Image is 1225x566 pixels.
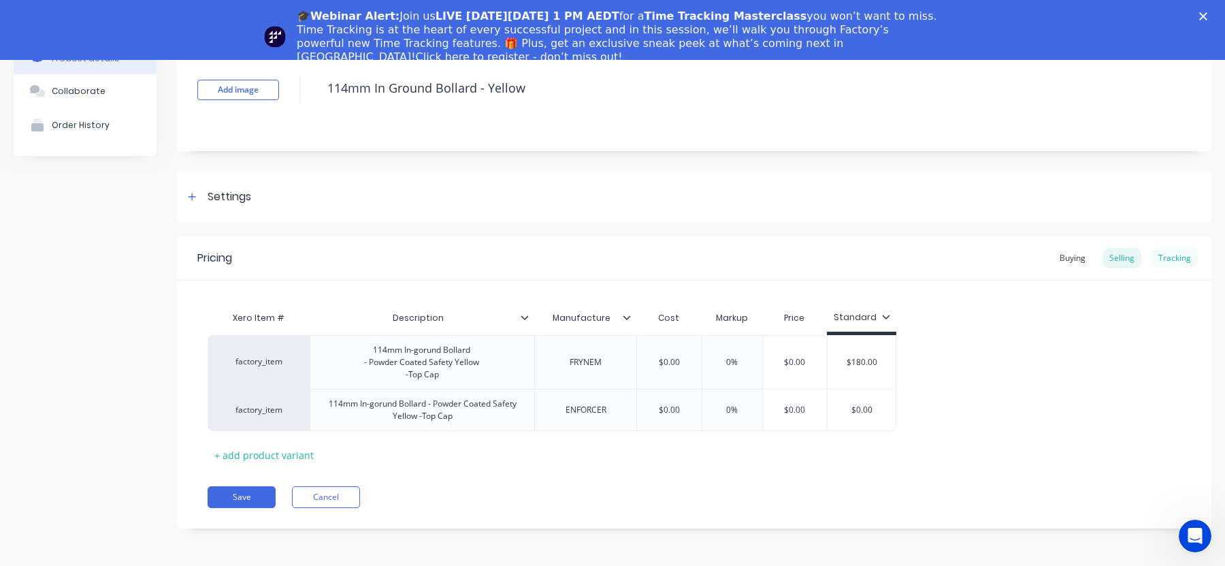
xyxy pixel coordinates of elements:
[197,80,279,100] button: Add image
[14,108,157,142] button: Order History
[221,356,296,368] div: factory_item
[208,389,896,431] div: factory_item114mm In-gorund Bollard - Powder Coated Safety Yellow -Top CapENFORCER$0.000%$0.00$0.00
[297,10,939,64] div: Join us for a you won’t want to miss. Time Tracking is at the heart of every successful project a...
[292,486,360,508] button: Cancel
[436,10,619,22] b: LIVE [DATE][DATE] 1 PM AEDT
[828,345,896,379] div: $180.00
[534,301,628,335] div: Manufacture
[208,189,251,206] div: Settings
[1053,248,1092,268] div: Buying
[761,393,829,427] div: $0.00
[316,395,529,425] div: 114mm In-gorund Bollard - Powder Coated Safety Yellow -Top Cap
[636,304,702,332] div: Cost
[208,335,896,389] div: factory_item114mm In-gorund Bollard - Powder Coated Safety Yellow -Top CapFRYNEM$0.000%$0.00$180.00
[635,393,703,427] div: $0.00
[635,345,703,379] div: $0.00
[264,26,286,48] img: Profile image for Team
[828,393,896,427] div: $0.00
[552,353,620,371] div: FRYNEM
[644,10,807,22] b: Time Tracking Masterclass
[1102,248,1141,268] div: Selling
[208,486,276,508] button: Save
[221,404,296,416] div: factory_item
[534,304,636,332] div: Manufacture
[698,345,766,379] div: 0%
[834,311,890,324] div: Standard
[761,345,829,379] div: $0.00
[1179,520,1211,552] iframe: Intercom live chat
[310,301,526,335] div: Description
[52,120,110,130] div: Order History
[208,445,321,466] div: + add product variant
[1151,248,1198,268] div: Tracking
[197,250,232,266] div: Pricing
[52,86,105,96] div: Collaborate
[552,401,620,419] div: ENFORCER
[1199,12,1213,20] div: Close
[698,393,766,427] div: 0%
[762,304,828,332] div: Price
[14,74,157,108] button: Collaborate
[52,53,119,63] div: Product details
[321,72,1115,104] textarea: 114mm In Ground Bollard - Yellow
[297,10,399,22] b: 🎓Webinar Alert:
[310,304,534,332] div: Description
[702,304,762,332] div: Markup
[416,50,623,63] a: Click here to register - don’t miss out!
[353,341,492,383] div: 114mm In-gorund Bollard - Powder Coated Safety Yellow -Top Cap
[208,304,310,332] div: Xero Item #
